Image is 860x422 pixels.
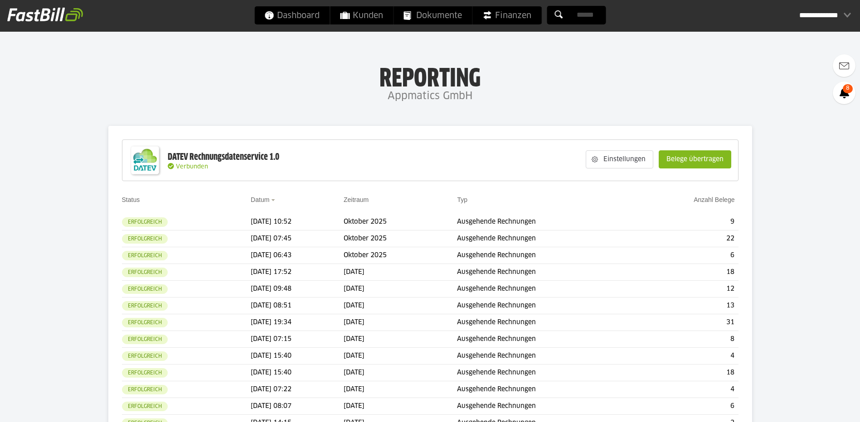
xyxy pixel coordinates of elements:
td: [DATE] 09:48 [251,281,344,297]
td: [DATE] 07:45 [251,230,344,247]
td: 4 [637,348,739,364]
sl-badge: Erfolgreich [122,318,168,327]
td: Ausgehende Rechnungen [457,247,636,264]
sl-badge: Erfolgreich [122,234,168,244]
td: 8 [637,331,739,348]
td: Ausgehende Rechnungen [457,381,636,398]
td: 31 [637,314,739,331]
a: Typ [457,196,467,203]
td: [DATE] [344,381,457,398]
td: Oktober 2025 [344,214,457,230]
a: Anzahl Belege [694,196,734,203]
td: 9 [637,214,739,230]
td: [DATE] 07:15 [251,331,344,348]
a: Finanzen [472,6,541,24]
td: Ausgehende Rechnungen [457,314,636,331]
span: Finanzen [482,6,531,24]
td: Ausgehende Rechnungen [457,264,636,281]
sl-badge: Erfolgreich [122,351,168,361]
sl-badge: Erfolgreich [122,368,168,378]
td: [DATE] 10:52 [251,214,344,230]
a: Kunden [330,6,393,24]
td: [DATE] 17:52 [251,264,344,281]
td: 18 [637,364,739,381]
td: Ausgehende Rechnungen [457,398,636,415]
a: Dashboard [254,6,330,24]
td: 4 [637,381,739,398]
td: [DATE] 08:07 [251,398,344,415]
td: [DATE] [344,398,457,415]
sl-button: Belege übertragen [659,150,731,168]
img: DATEV-Datenservice Logo [127,142,163,178]
sl-badge: Erfolgreich [122,268,168,277]
td: [DATE] 15:40 [251,348,344,364]
sl-badge: Erfolgreich [122,402,168,411]
sl-badge: Erfolgreich [122,251,168,260]
td: Oktober 2025 [344,230,457,247]
td: Ausgehende Rechnungen [457,364,636,381]
td: [DATE] [344,314,457,331]
sl-badge: Erfolgreich [122,284,168,294]
td: 12 [637,281,739,297]
span: 8 [843,84,853,93]
span: Verbunden [176,164,208,170]
td: [DATE] 07:22 [251,381,344,398]
h1: Reporting [91,64,769,87]
td: [DATE] 19:34 [251,314,344,331]
td: [DATE] [344,348,457,364]
sl-badge: Erfolgreich [122,335,168,344]
td: [DATE] 08:51 [251,297,344,314]
td: Ausgehende Rechnungen [457,331,636,348]
td: 18 [637,264,739,281]
td: Oktober 2025 [344,247,457,264]
td: [DATE] [344,297,457,314]
iframe: Öffnet ein Widget, in dem Sie weitere Informationen finden [790,395,851,417]
td: 22 [637,230,739,247]
td: 13 [637,297,739,314]
td: 6 [637,247,739,264]
sl-badge: Erfolgreich [122,385,168,394]
a: Zeitraum [344,196,369,203]
td: [DATE] 06:43 [251,247,344,264]
td: Ausgehende Rechnungen [457,214,636,230]
td: [DATE] [344,264,457,281]
a: 8 [833,82,855,104]
span: Kunden [340,6,383,24]
div: DATEV Rechnungsdatenservice 1.0 [168,151,279,163]
td: Ausgehende Rechnungen [457,230,636,247]
a: Status [122,196,140,203]
td: Ausgehende Rechnungen [457,281,636,297]
td: Ausgehende Rechnungen [457,348,636,364]
sl-badge: Erfolgreich [122,217,168,227]
img: sort_desc.gif [271,199,277,201]
td: [DATE] [344,364,457,381]
td: Ausgehende Rechnungen [457,297,636,314]
span: Dashboard [264,6,320,24]
a: Datum [251,196,269,203]
td: [DATE] [344,331,457,348]
img: fastbill_logo_white.png [7,7,83,22]
td: 6 [637,398,739,415]
span: Dokumente [403,6,462,24]
td: [DATE] 15:40 [251,364,344,381]
a: Dokumente [394,6,472,24]
td: [DATE] [344,281,457,297]
sl-button: Einstellungen [586,150,653,168]
sl-badge: Erfolgreich [122,301,168,311]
